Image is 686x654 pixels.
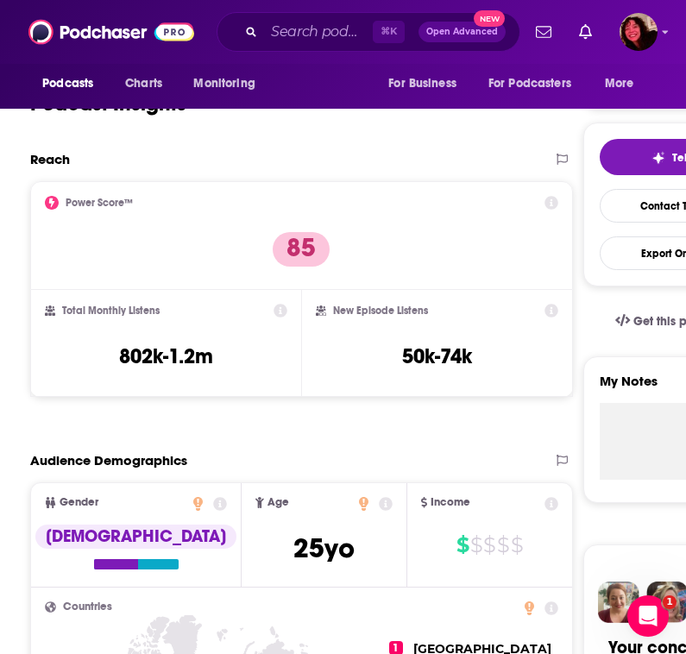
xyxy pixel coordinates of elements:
h2: Power Score™ [66,197,133,209]
span: Logged in as Kathryn-Musilek [620,13,658,51]
h3: 802k-1.2m [119,343,213,369]
button: open menu [477,67,596,100]
span: New [474,10,505,27]
span: $ [497,531,509,559]
div: [DEMOGRAPHIC_DATA] [35,525,236,549]
img: User Profile [620,13,658,51]
span: 25 yo [293,531,355,565]
a: Show notifications dropdown [572,17,599,47]
span: For Podcasters [488,72,571,96]
a: Charts [114,67,173,100]
span: Income [431,497,470,508]
button: open menu [181,67,277,100]
iframe: Intercom live chat [627,595,669,637]
span: $ [470,531,482,559]
input: Search podcasts, credits, & more... [264,18,373,46]
img: Podchaser - Follow, Share and Rate Podcasts [28,16,194,48]
div: Search podcasts, credits, & more... [217,12,520,52]
button: open menu [376,67,478,100]
a: Show notifications dropdown [529,17,558,47]
span: $ [456,531,469,559]
button: open menu [593,67,656,100]
button: Show profile menu [620,13,658,51]
span: Podcasts [42,72,93,96]
span: 1 [663,595,677,609]
span: Open Advanced [426,28,498,36]
span: Charts [125,72,162,96]
button: open menu [30,67,116,100]
h2: New Episode Listens [333,305,428,317]
span: $ [483,531,495,559]
span: More [605,72,634,96]
span: Monitoring [193,72,255,96]
button: Open AdvancedNew [419,22,506,42]
span: Countries [63,601,112,613]
span: For Business [388,72,456,96]
span: Gender [60,497,98,508]
h2: Reach [30,151,70,167]
span: ⌘ K [373,21,405,43]
h3: 50k-74k [402,343,472,369]
img: Sydney Profile [598,582,639,623]
span: Age [267,497,289,508]
p: 85 [273,232,330,267]
span: $ [511,531,523,559]
h2: Total Monthly Listens [62,305,160,317]
h2: Audience Demographics [30,452,187,468]
img: tell me why sparkle [651,151,665,165]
